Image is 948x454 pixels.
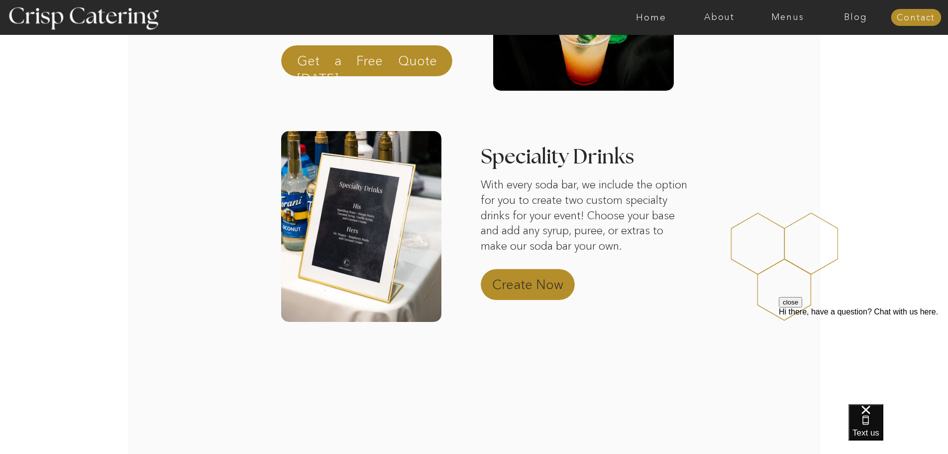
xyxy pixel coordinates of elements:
[753,12,822,22] a: Menus
[492,276,580,300] a: Create Now
[848,404,948,454] iframe: podium webchat widget bubble
[617,12,685,22] a: Home
[297,52,437,76] a: Get a Free Quote [DATE]
[779,297,948,417] iframe: podium webchat widget prompt
[685,12,753,22] a: About
[481,147,798,156] h3: Speciality Drinks
[822,12,890,22] a: Blog
[481,177,687,260] p: With every soda bar, we include the option for you to create two custom specialty drinks for your...
[891,13,941,23] a: Contact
